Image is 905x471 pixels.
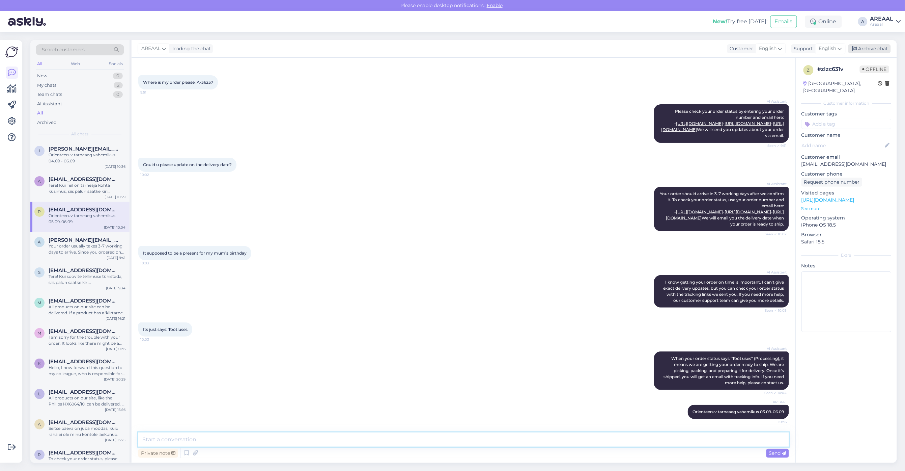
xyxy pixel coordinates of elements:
[38,239,41,244] span: a
[37,101,62,107] div: AI Assistant
[141,45,161,52] span: AREAAL
[49,395,125,407] div: All products on our site, like the Philips HX6064/10, can be delivered. If you see 'kiirtarne' on...
[801,231,892,238] p: Browser
[49,152,125,164] div: Orienteeruv tarneaeg vahemikus 04.09 - 06.09
[801,189,892,197] p: Visited pages
[848,44,891,53] div: Archive chat
[713,18,728,25] b: New!
[801,161,892,168] p: [EMAIL_ADDRESS][DOMAIN_NAME]
[870,22,894,27] div: Areaal
[114,82,123,89] div: 2
[801,221,892,229] p: iPhone OS 18.5
[762,346,787,351] span: AI Assistant
[801,197,854,203] a: [URL][DOMAIN_NAME]
[801,206,892,212] p: See more ...
[762,390,787,395] span: Seen ✓ 10:04
[37,82,56,89] div: My chats
[37,91,62,98] div: Team chats
[143,251,247,256] span: It supposed to be a present for my mum’s birthday
[104,377,125,382] div: [DATE] 20:29
[676,121,723,126] a: [URL][DOMAIN_NAME]
[725,209,771,214] a: [URL][DOMAIN_NAME]
[692,409,784,414] span: Orienteeruv tarneaeg vahemikus 05.09-06.09
[870,16,894,22] div: AREAAL
[801,154,892,161] p: Customer email
[801,238,892,245] p: Safari 18.5
[801,262,892,269] p: Notes
[49,334,125,346] div: I am sorry for the trouble with your order. It looks like there might be a delay. This can happen...
[38,300,41,305] span: m
[140,90,166,95] span: 9:51
[49,182,125,194] div: Tere! Kui Teil on tarneaja kohta küsimus, siis palun saatke kiri [EMAIL_ADDRESS][DOMAIN_NAME]
[106,346,125,351] div: [DATE] 0:36
[38,209,41,214] span: p
[49,237,119,243] span: alice.viira@hotmail.com
[801,178,862,187] div: Request phone number
[140,261,166,266] span: 10:03
[762,270,787,275] span: AI Assistant
[49,146,119,152] span: imre.laht@gmail.com
[818,65,860,73] div: # zlzc631v
[49,328,119,334] span: mikkelreinola@gmail.com
[870,16,901,27] a: AREAALAreaal
[37,110,43,116] div: All
[801,252,892,258] div: Extra
[113,91,123,98] div: 0
[762,99,787,104] span: AI Assistant
[663,280,785,303] span: I know getting your order on time is important. I can't give exact delivery updates, but you can ...
[38,452,41,457] span: r
[801,119,892,129] input: Add a tag
[38,361,41,366] span: k
[49,359,119,365] span: kangrokaur@gmail.com
[801,171,892,178] p: Customer phone
[791,45,813,52] div: Support
[805,16,842,28] div: Online
[38,179,41,184] span: a
[801,100,892,106] div: Customer information
[38,331,41,336] span: m
[485,2,505,8] span: Enable
[38,270,41,275] span: s
[803,80,878,94] div: [GEOGRAPHIC_DATA], [GEOGRAPHIC_DATA]
[762,308,787,313] span: Seen ✓ 10:03
[49,425,125,438] div: Seitse päeva on juba möödas, kuid raha ei ole minu kontole laekunud.
[725,121,771,126] a: [URL][DOMAIN_NAME]
[762,399,787,404] span: AREAAL
[106,286,125,291] div: [DATE] 9:34
[676,209,723,214] a: [URL][DOMAIN_NAME]
[38,391,41,396] span: l
[860,66,889,73] span: Offline
[39,148,40,153] span: i
[107,255,125,260] div: [DATE] 9:41
[801,214,892,221] p: Operating system
[105,194,125,200] div: [DATE] 10:29
[801,132,892,139] p: Customer name
[49,419,119,425] span: ard2di2@gmail.com
[170,45,211,52] div: leading the chat
[49,456,125,468] div: To check your order status, please enter your order number and email on one of these links: - [UR...
[38,422,41,427] span: a
[5,46,18,58] img: Askly Logo
[104,225,125,230] div: [DATE] 10:04
[713,18,768,26] div: Try free [DATE]:
[105,164,125,169] div: [DATE] 10:36
[49,273,125,286] div: Tere! Kui soovite tellimuse tühistada, siis palun saatke kiri [EMAIL_ADDRESS][DOMAIN_NAME]
[807,68,810,73] span: z
[762,181,787,186] span: AI Assistant
[759,45,777,52] span: English
[72,131,89,137] span: All chats
[801,110,892,117] p: Customer tags
[143,327,188,332] span: Its just says: Töötluses
[106,316,125,321] div: [DATE] 16:21
[802,142,884,149] input: Add name
[49,213,125,225] div: Orienteeruv tarneaeg vahemikus 05.09-06.09
[661,109,785,138] span: Please check your order status by entering your order number and email here: - - - We will send y...
[663,356,785,385] span: When your order status says "Töötluses" (Processing), it means we are getting your order ready to...
[113,73,123,79] div: 0
[660,191,785,227] span: Your order should arrive in 3-7 working days after we confirm it. To check your order status, use...
[49,267,119,273] span: siimkukk@hotmail.com
[770,15,797,28] button: Emails
[819,45,837,52] span: English
[37,73,47,79] div: New
[769,450,786,456] span: Send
